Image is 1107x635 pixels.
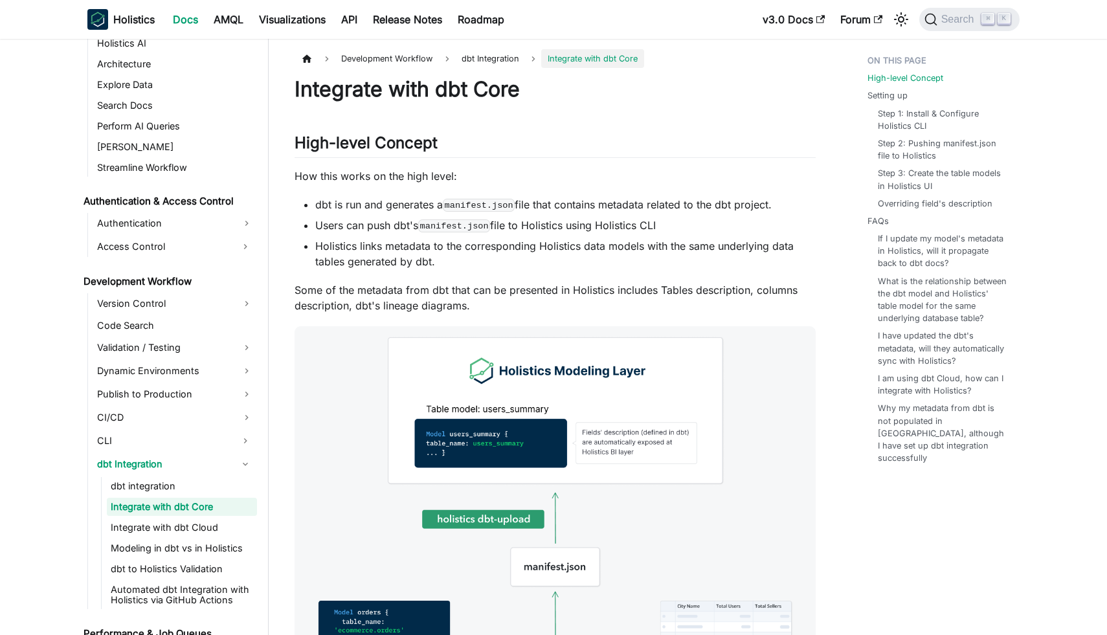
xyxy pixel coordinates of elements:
nav: Breadcrumbs [295,49,816,68]
a: Version Control [93,293,257,314]
a: Integrate with dbt Core [107,498,257,516]
p: How this works on the high level: [295,168,816,184]
img: Holistics [87,9,108,30]
a: FAQs [867,215,889,227]
h2: High-level Concept [295,133,816,158]
a: Automated dbt Integration with Holistics via GitHub Actions [107,581,257,609]
a: CLI [93,430,234,451]
a: Development Workflow [80,273,257,291]
span: dbt Integration [462,54,519,63]
a: Step 3: Create the table models in Holistics UI [878,167,1007,192]
a: Streamline Workflow [93,159,257,177]
a: Code Search [93,317,257,335]
a: Architecture [93,55,257,73]
a: Step 1: Install & Configure Holistics CLI [878,107,1007,132]
code: manifest.json [443,199,515,212]
a: Integrate with dbt Cloud [107,518,257,537]
a: I have updated the dbt's metadata, will they automatically sync with Holistics? [878,329,1007,367]
li: dbt is run and generates a file that contains metadata related to the dbt project. [315,197,816,212]
a: Publish to Production [93,384,257,405]
a: Visualizations [251,9,333,30]
a: Forum [833,9,890,30]
a: Setting up [867,89,908,102]
a: CI/CD [93,407,257,428]
a: [PERSON_NAME] [93,138,257,156]
a: What is the relationship between the dbt model and Holistics' table model for the same underlying... [878,275,1007,325]
a: dbt to Holistics Validation [107,560,257,578]
a: API [333,9,365,30]
a: AMQL [206,9,251,30]
a: Perform AI Queries [93,117,257,135]
a: Authentication & Access Control [80,192,257,210]
kbd: K [998,13,1011,25]
nav: Docs sidebar [74,39,269,635]
button: Expand sidebar category 'Access Control' [234,236,257,257]
a: Modeling in dbt vs in Holistics [107,539,257,557]
p: Some of the metadata from dbt that can be presented in Holistics includes Tables description, col... [295,282,816,313]
a: HolisticsHolistics [87,9,155,30]
a: v3.0 Docs [755,9,833,30]
a: Overriding field's description [878,197,992,210]
a: Release Notes [365,9,450,30]
button: Search (Command+K) [919,8,1020,31]
a: Step 2: Pushing manifest.json file to Holistics [878,137,1007,162]
a: Home page [295,49,319,68]
code: manifest.json [418,219,490,232]
button: Collapse sidebar category 'dbt Integration' [234,454,257,474]
b: Holistics [113,12,155,27]
li: Users can push dbt's file to Holistics using Holistics CLI [315,217,816,233]
a: Authentication [93,213,257,234]
button: Expand sidebar category 'CLI' [234,430,257,451]
a: dbt Integration [93,454,234,474]
a: dbt Integration [455,49,526,68]
a: Why my metadata from dbt is not populated in [GEOGRAPHIC_DATA], although I have set up dbt integr... [878,402,1007,464]
a: Docs [165,9,206,30]
a: Explore Data [93,76,257,94]
a: Search Docs [93,96,257,115]
a: Roadmap [450,9,512,30]
a: I am using dbt Cloud, how can I integrate with Holistics? [878,372,1007,397]
h1: Integrate with dbt Core [295,76,816,102]
a: dbt integration [107,477,257,495]
a: Validation / Testing [93,337,257,358]
span: Development Workflow [335,49,439,68]
span: Search [937,14,982,25]
kbd: ⌘ [981,13,994,25]
a: Dynamic Environments [93,361,257,381]
a: Access Control [93,236,234,257]
span: Integrate with dbt Core [541,49,644,68]
a: Holistics AI [93,34,257,52]
li: Holistics links metadata to the corresponding Holistics data models with the same underlying data... [315,238,816,269]
a: High-level Concept [867,72,943,84]
button: Switch between dark and light mode (currently light mode) [891,9,911,30]
a: If I update my model's metadata in Holistics, will it propagate back to dbt docs? [878,232,1007,270]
